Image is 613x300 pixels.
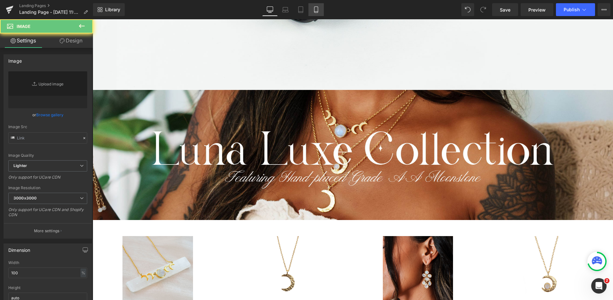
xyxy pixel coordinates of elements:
input: Link [8,132,87,144]
a: Mobile [308,3,324,16]
a: Preview [521,3,553,16]
a: Laptop [278,3,293,16]
div: Image Quality [8,153,87,158]
span: Image [17,24,30,29]
span: Library [105,7,120,13]
a: Design [48,33,94,48]
div: Image Resolution [8,186,87,190]
input: auto [8,268,87,278]
span: Landing Page - [DATE] 11:01:41 [19,10,81,15]
a: Landing Pages [19,3,93,8]
button: Publish [556,3,595,16]
b: 3000x3000 [13,196,37,200]
span: 2 [604,278,609,283]
div: Width [8,260,87,265]
img: Moon Glow Necklace [420,217,490,287]
iframe: Intercom live chat [591,278,607,294]
div: Dimension [8,244,30,253]
button: More settings [4,223,92,238]
div: Image Src [8,125,87,129]
div: % [80,269,86,277]
b: Lighter [13,163,27,168]
div: or [8,111,87,118]
button: More [598,3,610,16]
p: More settings [34,228,60,234]
div: Only support for UCare CDN and Shopify CDN [8,207,87,222]
a: Tablet [293,3,308,16]
span: Publish [564,7,580,12]
div: Only support for UCare CDN [8,175,87,184]
div: Image [8,55,22,64]
a: Browse gallery [36,109,63,120]
a: Desktop [262,3,278,16]
a: New Library [93,3,125,16]
span: Preview [528,6,546,13]
button: Redo [477,3,490,16]
div: Height [8,286,87,290]
button: Undo [461,3,474,16]
img: Moon Drop Earrings [290,217,360,287]
span: Save [500,6,510,13]
img: Golden Spirit Crescent Necklace [160,217,230,287]
img: Crystal Moon Necklace [30,217,100,287]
